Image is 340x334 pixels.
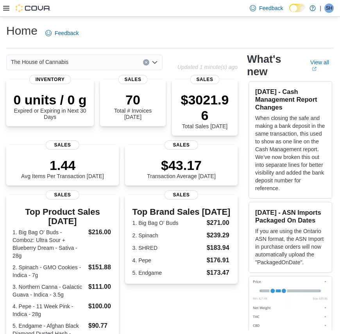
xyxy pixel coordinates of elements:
p: If you are using the Ontario ASN format, the ASN Import in purchase orders will now automatically... [255,227,326,266]
div: Total # Invoices [DATE] [106,92,159,120]
button: Clear input [143,59,149,65]
svg: External link [312,67,317,71]
dt: 1. Big Bag O' Buds [132,219,204,227]
span: Sales [46,140,79,150]
a: Feedback [247,0,286,16]
h3: [DATE] - Cash Management Report Changes [255,88,326,111]
a: Feedback [42,25,82,41]
div: Total Sales [DATE] [178,92,231,129]
span: Sales [165,190,198,200]
p: 1.44 [21,157,104,173]
dt: 4. Pepe - 11 Week Pink - Indica - 28g [13,302,85,318]
a: View allExternal link [310,59,334,72]
div: Avg Items Per Transaction [DATE] [21,157,104,179]
dt: 2. Spinach [132,232,204,239]
img: Cova [16,4,51,12]
div: Transaction Average [DATE] [147,157,216,179]
h3: Top Product Sales [DATE] [13,207,113,226]
dd: $271.00 [207,218,231,228]
p: 0 units / 0 g [13,92,88,108]
dd: $176.91 [207,256,231,265]
span: SH [326,4,333,13]
span: Sales [165,140,198,150]
dd: $90.77 [88,321,113,330]
span: Feedback [259,4,283,12]
dd: $183.94 [207,243,231,253]
p: $3021.96 [178,92,231,123]
p: When closing the safe and making a bank deposit in the same transaction, this used to show as one... [255,114,326,192]
input: Dark Mode [289,4,306,12]
dt: 4. Pepe [132,256,204,264]
dd: $239.29 [207,231,231,240]
span: Sales [46,190,79,200]
dt: 3. Northern Canna - Galactic Guava - Indica - 3.5g [13,283,85,299]
dd: $151.88 [88,263,113,272]
div: Sam Hilchie [324,4,334,13]
span: The House of Cannabis [11,57,68,67]
dd: $111.00 [88,282,113,292]
h2: What's new [247,53,301,78]
dd: $216.00 [88,228,113,237]
p: $43.17 [147,157,216,173]
h3: [DATE] - ASN Imports Packaged On Dates [255,209,326,224]
span: Inventory [29,75,71,84]
span: Sales [190,75,220,84]
div: Expired or Expiring in Next 30 Days [13,92,88,120]
p: 70 [106,92,159,108]
h1: Home [6,23,38,39]
dt: 1. Big Bag O' Buds - Comboz: Ultra Sour + Blueberry Dream - Sativa - 28g [13,228,85,260]
span: Sales [118,75,148,84]
dt: 5. Endgame [132,269,204,277]
p: | [320,4,321,13]
p: Updated 1 minute(s) ago [177,64,238,70]
dt: 3. SHRED [132,244,204,252]
span: Feedback [55,29,79,37]
dd: $173.47 [207,268,231,277]
h3: Top Brand Sales [DATE] [132,207,231,217]
dd: $100.00 [88,302,113,311]
button: Open list of options [152,59,158,65]
dt: 2. Spinach - GMO Cookies - Indica - 7g [13,263,85,279]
